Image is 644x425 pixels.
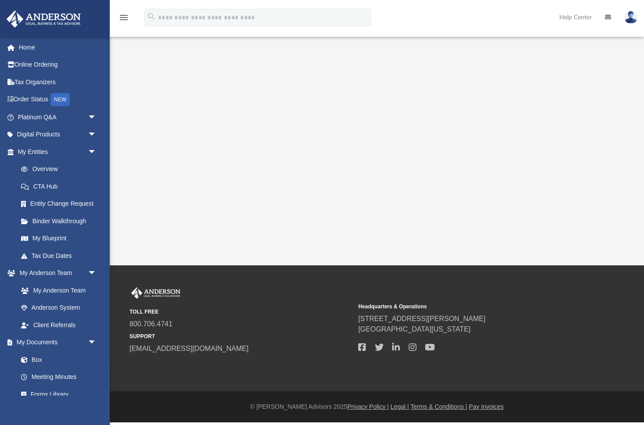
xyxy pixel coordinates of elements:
[12,178,110,195] a: CTA Hub
[88,126,105,144] span: arrow_drop_down
[624,11,637,24] img: User Pic
[6,56,110,74] a: Online Ordering
[6,73,110,91] a: Tax Organizers
[119,12,129,23] i: menu
[358,325,471,333] a: [GEOGRAPHIC_DATA][US_STATE]
[12,247,110,264] a: Tax Due Dates
[6,264,105,282] a: My Anderson Teamarrow_drop_down
[12,386,101,403] a: Forms Library
[110,402,644,411] div: © [PERSON_NAME] Advisors 2025
[12,195,110,213] a: Entity Change Request
[469,403,504,410] a: Pay Invoices
[88,264,105,282] span: arrow_drop_down
[6,334,105,351] a: My Documentsarrow_drop_down
[12,161,110,178] a: Overview
[12,368,105,386] a: Meeting Minutes
[12,316,105,334] a: Client Referrals
[347,403,389,410] a: Privacy Policy |
[88,143,105,161] span: arrow_drop_down
[6,39,110,56] a: Home
[147,12,156,21] i: search
[410,403,467,410] a: Terms & Conditions |
[130,308,352,316] small: TOLL FREE
[6,91,110,109] a: Order StatusNEW
[88,108,105,126] span: arrow_drop_down
[130,332,352,340] small: SUPPORT
[12,212,110,230] a: Binder Walkthrough
[358,303,581,311] small: Headquarters & Operations
[88,334,105,352] span: arrow_drop_down
[12,351,101,368] a: Box
[12,230,105,247] a: My Blueprint
[391,403,409,410] a: Legal |
[6,126,110,143] a: Digital Productsarrow_drop_down
[6,143,110,161] a: My Entitiesarrow_drop_down
[12,282,101,299] a: My Anderson Team
[130,287,182,299] img: Anderson Advisors Platinum Portal
[130,345,248,352] a: [EMAIL_ADDRESS][DOMAIN_NAME]
[6,108,110,126] a: Platinum Q&Aarrow_drop_down
[50,93,70,106] div: NEW
[4,11,83,28] img: Anderson Advisors Platinum Portal
[130,320,173,328] a: 800.706.4741
[358,315,486,322] a: [STREET_ADDRESS][PERSON_NAME]
[119,17,129,23] a: menu
[12,299,105,317] a: Anderson System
